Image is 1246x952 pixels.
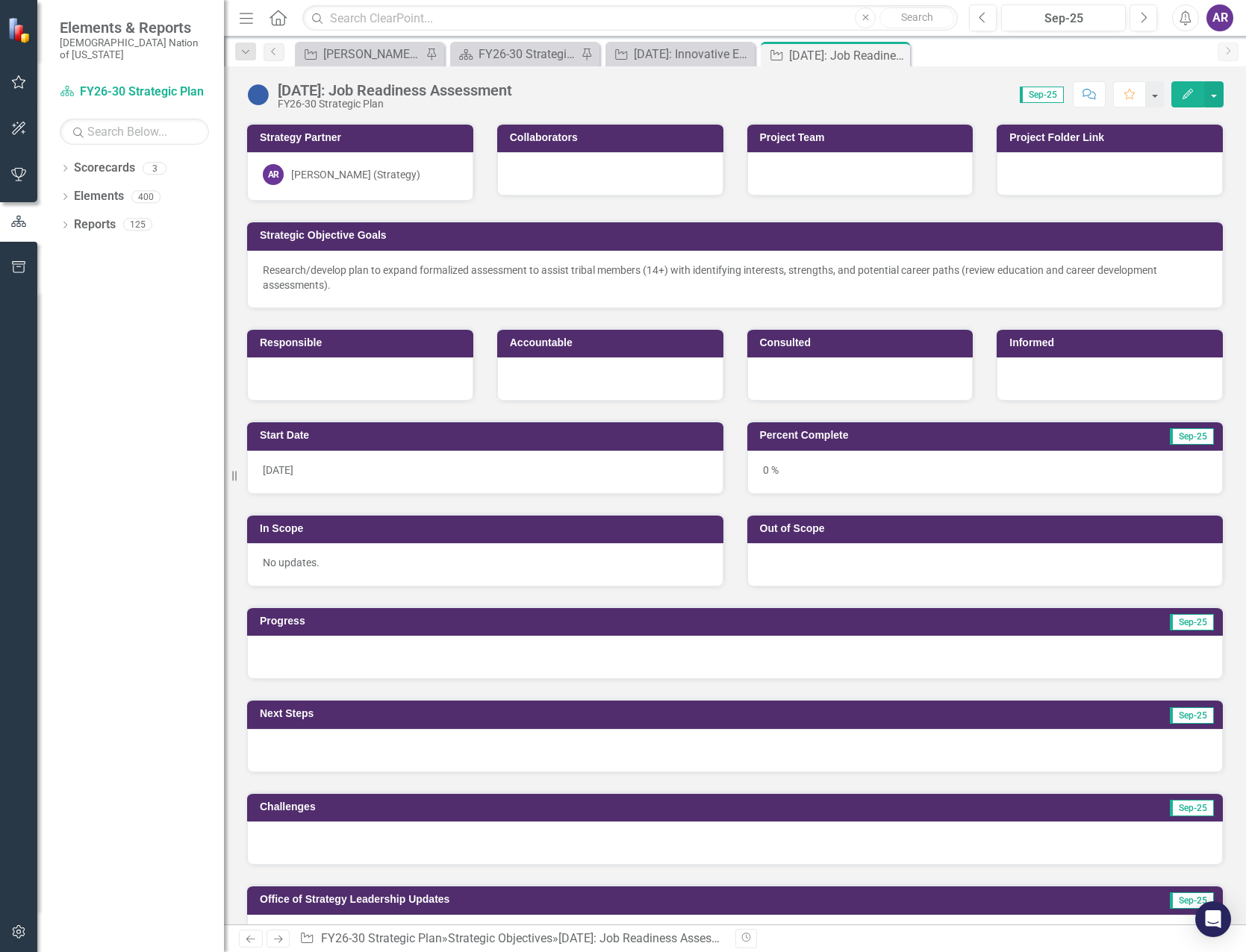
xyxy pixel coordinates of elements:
h3: Next Steps [260,708,779,719]
a: Reports [74,216,116,234]
div: [DATE]: Innovative Educational Opportunities [634,45,751,63]
h3: Out of Scope [760,523,1216,534]
a: FY26-30 Strategic Plan [321,931,442,945]
h3: Collaborators [510,132,716,143]
h3: Office of Strategy Leadership Updates [260,894,1030,905]
input: Search ClearPoint... [302,5,958,31]
div: 125 [123,219,152,231]
span: Elements & Reports [60,19,209,37]
small: [DEMOGRAPHIC_DATA] Nation of [US_STATE] [60,37,209,61]
span: [DATE] [263,464,293,476]
a: [DATE]: Innovative Educational Opportunities [609,45,751,63]
span: Sep-25 [1170,800,1214,816]
a: FY26-30 Strategic Plan [60,84,209,101]
h3: Start Date [260,430,716,441]
div: 0 % [747,451,1224,494]
input: Search Below... [60,119,209,145]
button: AR [1206,4,1233,31]
span: Sep-25 [1170,707,1214,724]
h3: Strategy Partner [260,132,466,143]
div: [DATE]: Job Readiness Assessment [278,82,512,98]
h3: Informed [1009,337,1215,348]
h3: Project Folder Link [1009,132,1215,143]
div: FY26-30 Strategic Plan [278,98,512,110]
div: 400 [131,190,161,203]
img: Not Started [246,83,270,107]
img: ClearPoint Strategy [7,16,34,44]
a: Elements [74,188,124,205]
p: No updates. [263,555,708,570]
h3: Accountable [510,337,716,348]
a: Strategic Objectives [448,931,552,945]
div: [DATE]: Job Readiness Assessment [789,46,906,65]
h3: Progress [260,616,736,627]
span: Sep-25 [1170,892,1214,909]
div: [PERSON_NAME] SO's [323,45,422,63]
div: [PERSON_NAME] (Strategy) [291,167,420,182]
h3: Percent Complete [760,430,1062,441]
a: Scorecards [74,160,135,177]
div: Open Intercom Messenger [1195,901,1231,937]
h3: Challenges [260,801,786,812]
h3: Strategic Objective Goals [260,230,1215,241]
span: Search [901,11,933,23]
span: Sep-25 [1170,614,1214,630]
h3: Responsible [260,337,466,348]
div: Sep-25 [1006,10,1121,28]
div: » » [299,930,723,948]
h3: In Scope [260,523,716,534]
button: Sep-25 [1001,4,1126,31]
h3: Project Team [760,132,966,143]
span: Sep-25 [1020,87,1064,103]
div: AR [263,164,284,185]
a: FY26-30 Strategic Plan [454,45,577,63]
p: Research/develop plan to expand formalized assessment to assist tribal members (14+) with identif... [263,263,1207,292]
div: FY26-30 Strategic Plan [479,45,577,63]
a: [PERSON_NAME] SO's [299,45,422,63]
button: Search [879,7,954,28]
h3: Consulted [760,337,966,348]
div: [DATE]: Job Readiness Assessment [558,931,744,945]
span: Sep-25 [1170,428,1214,445]
div: 3 [143,162,166,175]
